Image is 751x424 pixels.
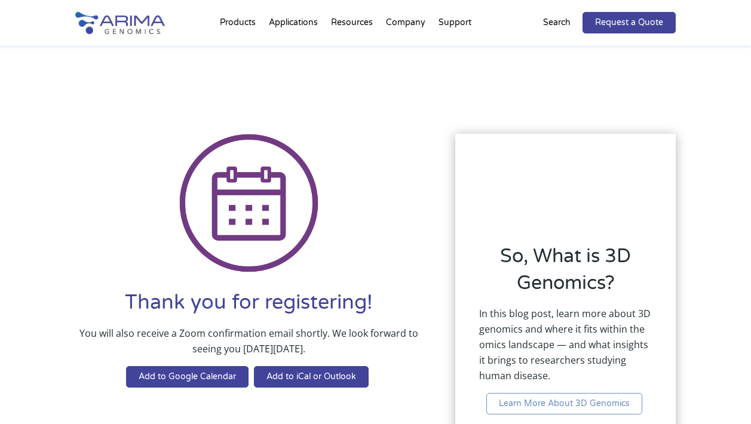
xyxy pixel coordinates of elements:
[75,289,422,325] h1: Thank you for registering!
[479,243,652,306] h2: So, What is 3D Genomics?
[486,393,642,414] a: Learn More About 3D Genomics
[75,325,422,366] p: You will also receive a Zoom confirmation email shortly. We look forward to seeing you [DATE][DATE].
[254,366,369,388] a: Add to iCal or Outlook
[543,15,571,30] p: Search
[126,366,249,388] a: Add to Google Calendar
[583,12,676,33] a: Request a Quote
[479,306,652,393] p: In this blog post, learn more about 3D genomics and where it fits within the omics landscape — an...
[75,12,165,34] img: Arima-Genomics-logo
[179,134,318,272] img: Icon Calendar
